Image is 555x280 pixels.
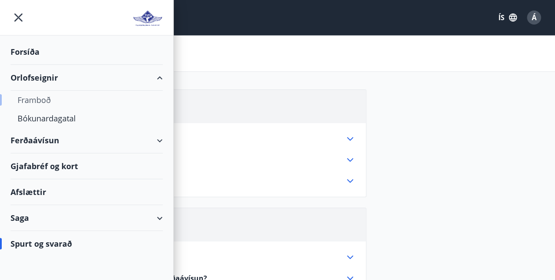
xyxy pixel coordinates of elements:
div: Úthlutunarreglur [21,134,355,144]
button: Á [523,7,544,28]
div: Gjafabréf og kort [11,153,163,179]
div: Framboð [18,91,156,109]
div: Forsíða [11,39,163,65]
div: Hvað er ferðaávísun? [21,252,355,262]
div: Saga [11,205,163,231]
img: union_logo [132,10,163,27]
div: Ferðaávísun [11,128,163,153]
span: Á [532,13,537,22]
button: ÍS [494,10,522,25]
div: Spurt og svarað [11,231,163,256]
div: Afbókun og endurgreiðlsa [21,176,355,186]
div: Afslættir [11,179,163,205]
div: Bókunardagatal [18,109,156,128]
button: menu [11,10,26,25]
div: Orlofseignir [11,65,163,91]
div: Almennir skilmálar [21,155,355,165]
